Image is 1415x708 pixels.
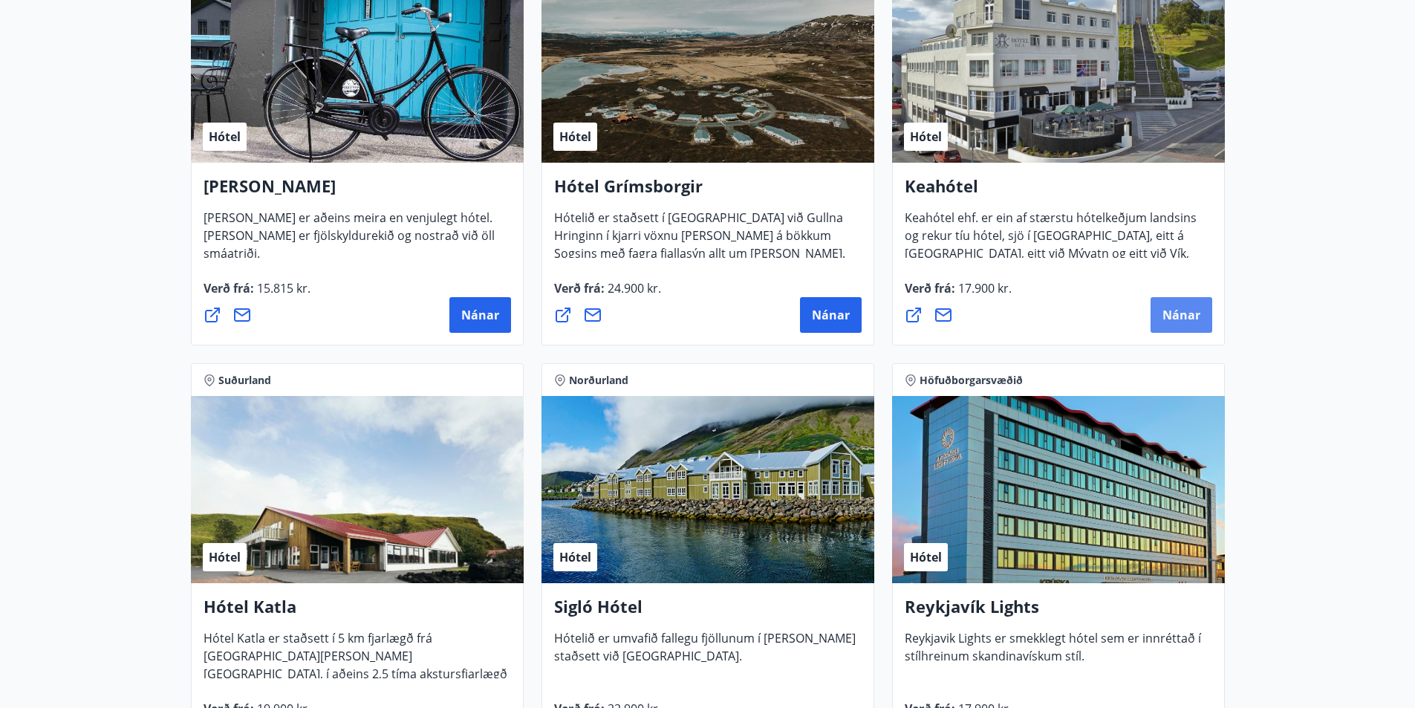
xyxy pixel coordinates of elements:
button: Nánar [1151,297,1212,333]
button: Nánar [449,297,511,333]
span: Hótel [559,129,591,145]
span: Hótelið er umvafið fallegu fjöllunum í [PERSON_NAME] staðsett við [GEOGRAPHIC_DATA]. [554,630,856,676]
span: Reykjavik Lights er smekklegt hótel sem er innréttað í stílhreinum skandinavískum stíl. [905,630,1201,676]
span: Verð frá : [554,280,661,308]
span: Hótel [209,129,241,145]
span: Verð frá : [204,280,310,308]
span: Hótel [910,129,942,145]
span: Nánar [1162,307,1200,323]
span: Höfuðborgarsvæðið [920,373,1023,388]
span: [PERSON_NAME] er aðeins meira en venjulegt hótel. [PERSON_NAME] er fjölskyldurekið og nostrað við... [204,210,495,273]
h4: Keahótel [905,175,1212,209]
h4: Reykjavík Lights [905,595,1212,629]
span: Keahótel ehf. er ein af stærstu hótelkeðjum landsins og rekur tíu hótel, sjö í [GEOGRAPHIC_DATA],... [905,210,1197,309]
span: Suðurland [218,373,271,388]
span: Norðurland [569,373,628,388]
span: Nánar [812,307,850,323]
span: 15.815 kr. [254,280,310,296]
span: 24.900 kr. [605,280,661,296]
h4: [PERSON_NAME] [204,175,511,209]
button: Nánar [800,297,862,333]
h4: Hótel Grímsborgir [554,175,862,209]
span: Hótelið er staðsett í [GEOGRAPHIC_DATA] við Gullna Hringinn í kjarri vöxnu [PERSON_NAME] á bökkum... [554,210,845,309]
span: Verð frá : [905,280,1012,308]
h4: Sigló Hótel [554,595,862,629]
span: Hótel [209,549,241,565]
span: Hótel [559,549,591,565]
h4: Hótel Katla [204,595,511,629]
span: Nánar [461,307,499,323]
span: Hótel [910,549,942,565]
span: 17.900 kr. [955,280,1012,296]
